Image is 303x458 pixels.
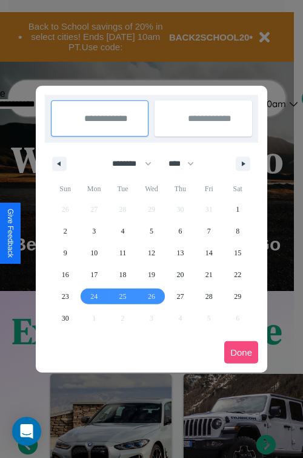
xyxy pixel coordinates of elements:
[137,220,165,242] button: 5
[79,179,108,198] span: Mon
[137,264,165,286] button: 19
[62,286,69,307] span: 23
[108,264,137,286] button: 18
[148,242,155,264] span: 12
[234,242,241,264] span: 15
[108,286,137,307] button: 25
[6,209,15,258] div: Give Feedback
[236,220,239,242] span: 8
[51,220,79,242] button: 2
[178,220,182,242] span: 6
[108,179,137,198] span: Tue
[224,198,252,220] button: 1
[79,286,108,307] button: 24
[234,286,241,307] span: 29
[224,242,252,264] button: 15
[166,179,195,198] span: Thu
[176,264,184,286] span: 20
[166,220,195,242] button: 6
[64,220,67,242] span: 2
[205,242,213,264] span: 14
[137,286,165,307] button: 26
[234,264,241,286] span: 22
[51,242,79,264] button: 9
[90,264,98,286] span: 17
[12,417,41,446] div: Open Intercom Messenger
[51,286,79,307] button: 23
[166,242,195,264] button: 13
[176,286,184,307] span: 27
[176,242,184,264] span: 13
[148,264,155,286] span: 19
[224,264,252,286] button: 22
[51,179,79,198] span: Sun
[119,264,127,286] span: 18
[224,179,252,198] span: Sat
[205,264,213,286] span: 21
[108,242,137,264] button: 11
[62,264,69,286] span: 16
[150,220,153,242] span: 5
[79,242,108,264] button: 10
[224,220,252,242] button: 8
[121,220,125,242] span: 4
[62,307,69,329] span: 30
[51,264,79,286] button: 16
[51,307,79,329] button: 30
[79,264,108,286] button: 17
[195,286,223,307] button: 28
[224,341,258,364] button: Done
[108,220,137,242] button: 4
[90,286,98,307] span: 24
[137,179,165,198] span: Wed
[79,220,108,242] button: 3
[119,242,127,264] span: 11
[92,220,96,242] span: 3
[166,264,195,286] button: 20
[64,242,67,264] span: 9
[166,286,195,307] button: 27
[119,286,127,307] span: 25
[90,242,98,264] span: 10
[236,198,239,220] span: 1
[195,242,223,264] button: 14
[205,286,213,307] span: 28
[148,286,155,307] span: 26
[137,242,165,264] button: 12
[195,264,223,286] button: 21
[195,179,223,198] span: Fri
[195,220,223,242] button: 7
[224,286,252,307] button: 29
[207,220,211,242] span: 7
